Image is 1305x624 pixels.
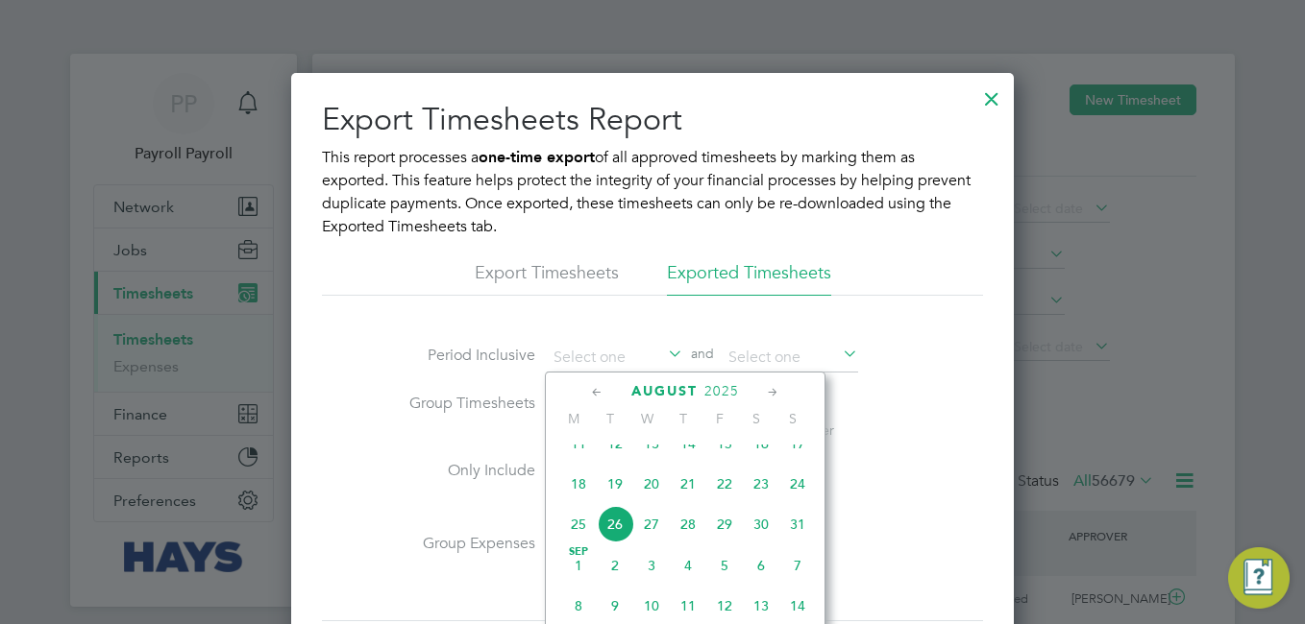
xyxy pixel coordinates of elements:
span: 29 [706,506,743,542]
span: 18 [560,466,597,502]
span: 17 [779,425,816,462]
span: 13 [633,425,670,462]
label: Group Timesheets [391,392,535,436]
span: S [738,410,775,427]
span: 7 [779,547,816,584]
span: 1 [560,547,597,584]
label: Period Inclusive [391,344,535,369]
span: and [683,344,722,372]
span: 4 [670,547,706,584]
span: 2 [597,547,633,584]
span: 16 [743,425,779,462]
span: T [665,410,702,427]
span: 24 [779,466,816,502]
span: 9 [597,588,633,624]
li: Exported Timesheets [667,261,831,296]
span: M [555,410,592,427]
span: 14 [779,588,816,624]
span: August [631,383,698,399]
span: T [592,410,628,427]
span: 2025 [704,383,739,399]
b: one-time export [479,148,595,166]
span: 11 [560,425,597,462]
span: 28 [670,506,706,542]
span: 5 [706,547,743,584]
span: 12 [706,588,743,624]
label: Group Expenses [391,532,535,582]
input: Select one [547,344,683,372]
span: 23 [743,466,779,502]
span: 14 [670,425,706,462]
span: F [702,410,738,427]
span: S [775,410,811,427]
button: Engage Resource Center [1228,547,1290,609]
span: 13 [743,588,779,624]
span: 27 [633,506,670,542]
li: Export Timesheets [475,261,619,296]
label: Only Include [391,459,535,509]
span: 31 [779,506,816,542]
span: 8 [560,588,597,624]
span: 6 [743,547,779,584]
span: Sep [560,547,597,557]
span: 12 [597,425,633,462]
span: W [628,410,665,427]
span: 15 [706,425,743,462]
h2: Export Timesheets Report [322,100,983,140]
span: 22 [706,466,743,502]
p: This report processes a of all approved timesheets by marking them as exported. This feature help... [322,146,983,238]
span: 19 [597,466,633,502]
input: Select one [722,344,858,372]
span: 25 [560,506,597,542]
span: 20 [633,466,670,502]
span: 21 [670,466,706,502]
span: 3 [633,547,670,584]
span: 10 [633,588,670,624]
span: 26 [597,506,633,542]
span: 30 [743,506,779,542]
span: 11 [670,588,706,624]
